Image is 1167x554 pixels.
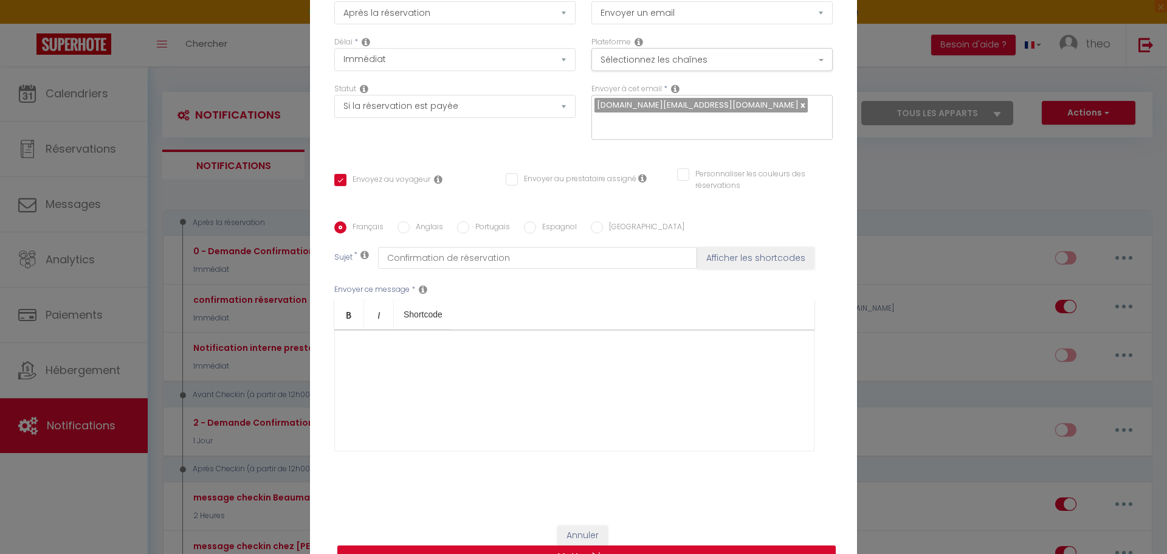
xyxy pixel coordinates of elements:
[536,221,577,235] label: Espagnol
[591,48,833,71] button: Sélectionnez les chaînes
[334,36,353,48] label: Délai
[591,83,662,95] label: Envoyer à cet email
[410,221,443,235] label: Anglais
[360,84,368,94] i: Booking status
[597,99,799,111] span: [DOMAIN_NAME][EMAIL_ADDRESS][DOMAIN_NAME]
[10,5,46,41] button: Ouvrir le widget de chat LiveChat
[635,37,643,47] i: Action Channel
[697,247,814,269] button: Afficher les shortcodes
[334,300,364,329] a: Bold
[334,252,353,265] label: Sujet
[334,83,356,95] label: Statut
[434,175,442,184] i: Envoyer au voyageur
[591,36,631,48] label: Plateforme
[347,342,802,357] p: ​
[671,84,680,94] i: Recipient
[557,525,608,546] button: Annuler
[334,284,410,296] label: Envoyer ce message
[346,221,384,235] label: Français
[469,221,510,235] label: Portugais
[419,285,427,294] i: Message
[362,37,370,47] i: Action Time
[638,173,647,183] i: Envoyer au prestataire si il est assigné
[394,300,452,329] a: Shortcode
[360,250,369,260] i: Subject
[364,300,394,329] a: Italic
[603,221,684,235] label: [GEOGRAPHIC_DATA]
